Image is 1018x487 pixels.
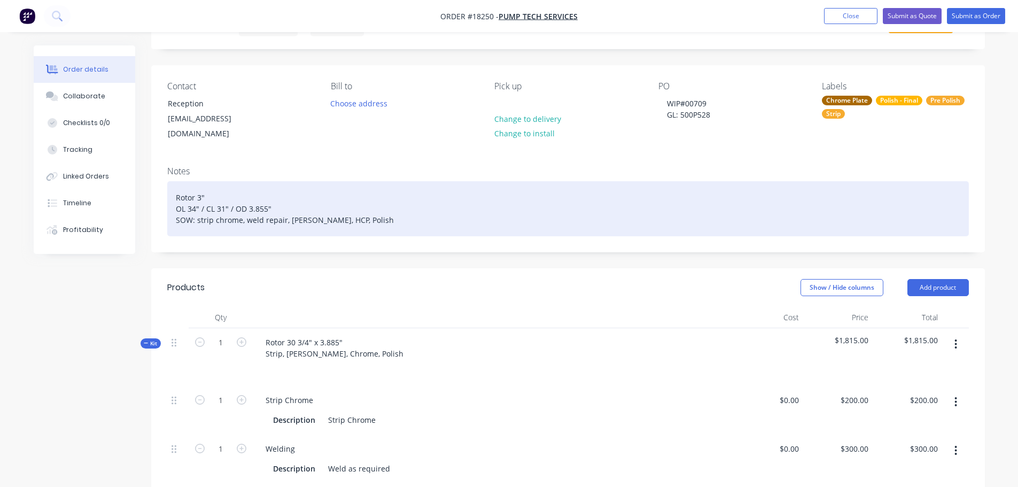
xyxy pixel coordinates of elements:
div: Tracking [63,145,92,154]
button: Close [824,8,877,24]
button: Order details [34,56,135,83]
button: Change to delivery [488,111,566,126]
div: Bill to [331,81,477,91]
div: Qty [189,307,253,328]
button: Profitability [34,217,135,243]
button: Choose address [325,96,393,110]
span: $1,815.00 [877,335,938,346]
span: Order #18250 - [440,11,499,21]
button: Change to install [488,126,560,141]
div: Notes [167,166,969,176]
button: Linked Orders [34,163,135,190]
button: Add product [907,279,969,296]
img: Factory [19,8,35,24]
div: Description [269,461,320,476]
div: Collaborate [63,91,105,101]
div: Weld as required [324,461,394,476]
div: Rotor 30 3/4" x 3.885" Strip, [PERSON_NAME], Chrome, Polish [257,335,412,361]
div: Pre Polish [926,96,965,105]
div: PO [658,81,805,91]
button: Checklists 0/0 [34,110,135,136]
div: Checklists 0/0 [63,118,110,128]
div: Linked Orders [63,172,109,181]
button: Show / Hide columns [801,279,883,296]
div: Pick up [494,81,641,91]
span: $1,815.00 [807,335,868,346]
button: Collaborate [34,83,135,110]
div: WIP#00709 GL: 500P528 [658,96,719,122]
button: Tracking [34,136,135,163]
span: Kit [144,339,158,347]
a: Pump Tech Services [499,11,578,21]
div: [EMAIL_ADDRESS][DOMAIN_NAME] [168,111,257,141]
div: Cost [734,307,803,328]
button: Timeline [34,190,135,217]
div: Strip Chrome [257,392,322,408]
div: Price [803,307,873,328]
div: Reception[EMAIL_ADDRESS][DOMAIN_NAME] [159,96,266,142]
div: Strip [822,109,845,119]
div: Contact [167,81,314,91]
div: Rotor 3" OL 34" / CL 31" / OD 3.855" SOW: strip chrome, weld repair, [PERSON_NAME], HCP, Polish [167,181,969,236]
div: Chrome Plate [822,96,872,105]
div: Order details [63,65,108,74]
div: Description [269,412,320,428]
div: Labels [822,81,968,91]
button: Submit as Quote [883,8,942,24]
div: Welding [257,441,304,457]
div: Products [167,281,205,294]
button: Kit [141,338,161,349]
div: Profitability [63,225,103,235]
div: Polish - Final [876,96,922,105]
div: Strip Chrome [324,412,380,428]
div: Reception [168,96,257,111]
div: Total [873,307,942,328]
div: Timeline [63,198,91,208]
button: Submit as Order [947,8,1005,24]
